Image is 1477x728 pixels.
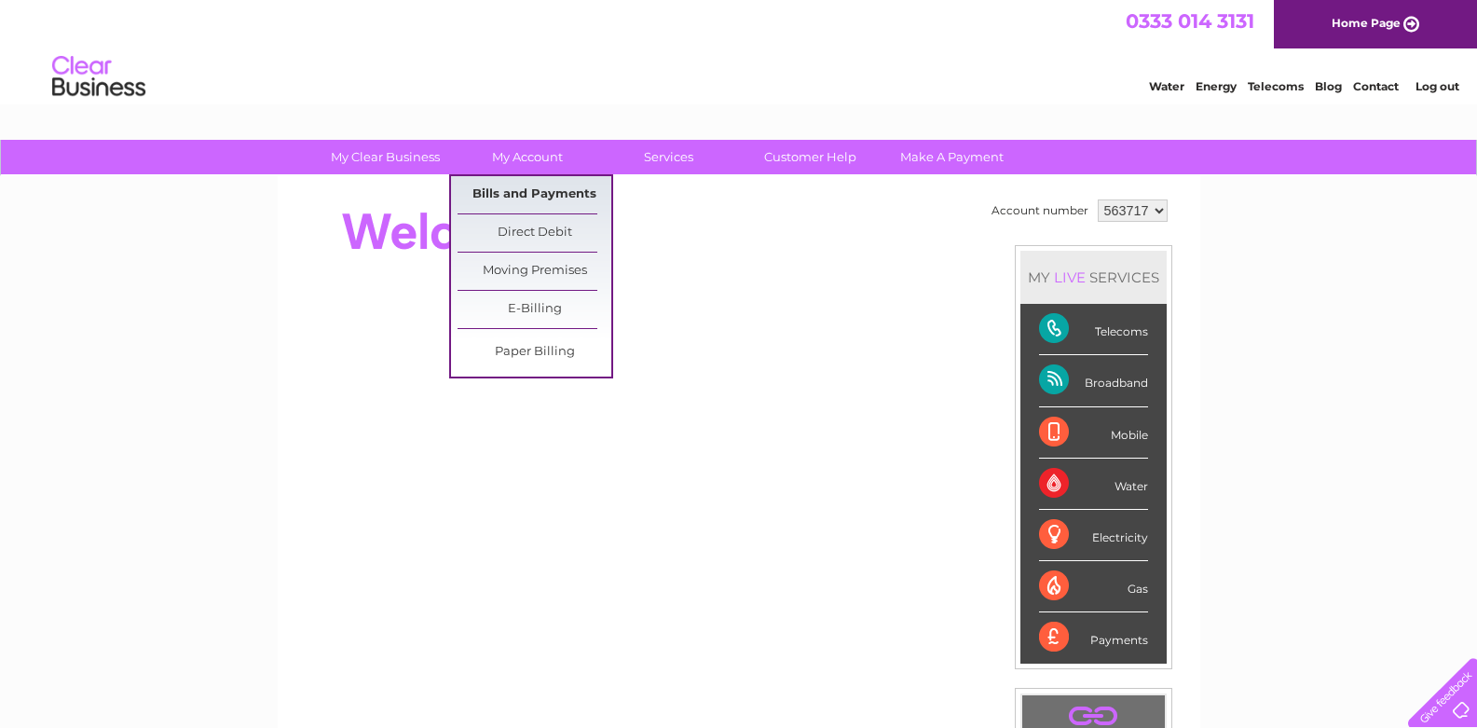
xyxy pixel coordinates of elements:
[1039,355,1148,406] div: Broadband
[1039,612,1148,663] div: Payments
[1196,79,1237,93] a: Energy
[1353,79,1399,93] a: Contact
[458,253,611,290] a: Moving Premises
[51,48,146,105] img: logo.png
[1315,79,1342,93] a: Blog
[450,140,604,174] a: My Account
[1050,268,1089,286] div: LIVE
[987,195,1093,227] td: Account number
[458,214,611,252] a: Direct Debit
[1039,459,1148,510] div: Water
[299,10,1180,90] div: Clear Business is a trading name of Verastar Limited (registered in [GEOGRAPHIC_DATA] No. 3667643...
[308,140,462,174] a: My Clear Business
[1248,79,1304,93] a: Telecoms
[458,334,611,371] a: Paper Billing
[1020,251,1167,304] div: MY SERVICES
[1039,304,1148,355] div: Telecoms
[1039,510,1148,561] div: Electricity
[592,140,745,174] a: Services
[1039,561,1148,612] div: Gas
[1415,79,1459,93] a: Log out
[458,176,611,213] a: Bills and Payments
[1039,407,1148,459] div: Mobile
[458,291,611,328] a: E-Billing
[733,140,887,174] a: Customer Help
[875,140,1029,174] a: Make A Payment
[1126,9,1254,33] a: 0333 014 3131
[1149,79,1184,93] a: Water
